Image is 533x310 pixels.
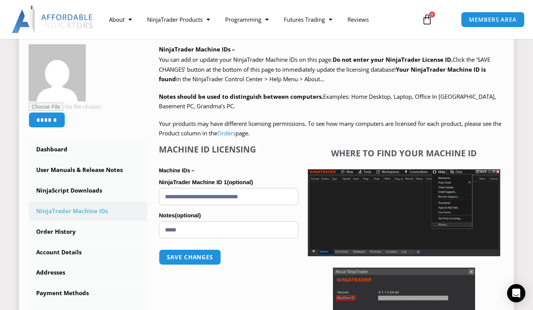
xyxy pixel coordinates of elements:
[29,222,147,242] a: Order History
[217,129,235,137] a: Orders
[276,11,340,28] a: Futures Trading
[12,6,94,33] img: LogoAI
[159,45,235,53] b: NinjaTrader Machine IDs –
[159,93,496,110] span: Examples: Home Desktop, Laptop, Office In [GEOGRAPHIC_DATA], Basement PC, Grandma’s PC.
[340,11,376,28] a: Reviews
[159,56,490,83] span: Click the ‘SAVE CHANGES’ button at the bottom of this page to immediately update the licensing da...
[29,181,147,201] a: NinjaScript Downloads
[159,56,333,63] span: You can add or update your NinjaTrader Machine IDs on this page.
[159,144,298,154] h4: Machine ID Licensing
[159,249,221,265] button: Save changes
[308,148,500,158] h4: Where to find your Machine ID
[159,167,194,173] strong: Machine IDs –
[29,283,147,303] a: Payment Methods
[159,93,323,100] strong: Notes should be used to distinguish between computers.
[507,284,525,302] div: Open Intercom Messenger
[29,160,147,180] a: User Manuals & Release Notes
[333,56,453,63] b: Do not enter your NinjaTrader License ID.
[101,11,416,28] nav: Menu
[308,169,500,256] img: Screenshot 2025-01-17 1155544 | Affordable Indicators – NinjaTrader
[410,8,444,31] a: 0
[29,263,147,283] a: Addresses
[461,12,525,27] a: MEMBERS AREA
[218,11,276,28] a: Programming
[227,179,253,185] span: (optional)
[159,210,298,221] label: Notes
[29,140,147,159] a: Dashboard
[159,177,298,188] label: NinjaTrader Machine ID 1
[29,201,147,221] a: NinjaTrader Machine IDs
[139,11,218,28] a: NinjaTrader Products
[159,120,501,137] span: Your products may have different licensing permissions. To see how many computers are licensed fo...
[469,17,517,22] span: MEMBERS AREA
[29,243,147,262] a: Account Details
[101,11,139,28] a: About
[29,44,86,101] img: 07087a725f5987c903ac0c6cc52e959fa9d9f9ce261d1201ebda4f5ce7fa77ad
[175,212,201,218] span: (optional)
[429,11,435,18] span: 0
